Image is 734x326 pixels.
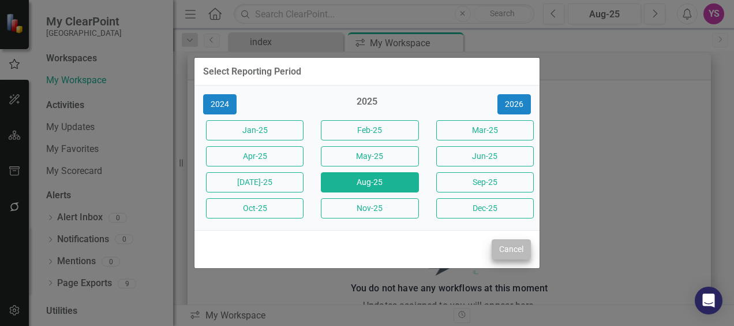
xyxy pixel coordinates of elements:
[206,120,304,140] button: Jan-25
[497,94,531,114] button: 2026
[206,198,304,218] button: Oct-25
[436,146,534,166] button: Jun-25
[206,146,304,166] button: Apr-25
[321,198,418,218] button: Nov-25
[436,172,534,192] button: Sep-25
[321,120,418,140] button: Feb-25
[492,239,531,260] button: Cancel
[436,120,534,140] button: Mar-25
[318,95,415,114] div: 2025
[203,66,301,77] div: Select Reporting Period
[206,172,304,192] button: [DATE]-25
[436,198,534,218] button: Dec-25
[321,146,418,166] button: May-25
[203,94,237,114] button: 2024
[695,287,722,314] div: Open Intercom Messenger
[321,172,418,192] button: Aug-25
